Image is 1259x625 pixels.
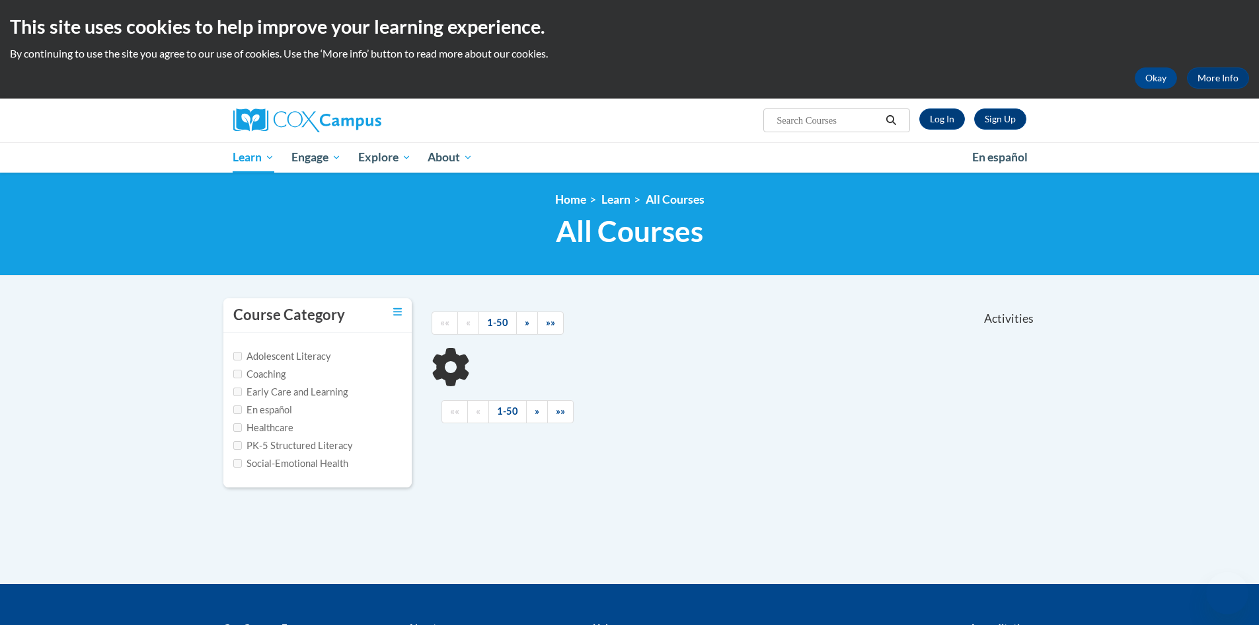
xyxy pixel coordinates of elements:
input: Checkbox for Options [233,459,242,468]
input: Checkbox for Options [233,441,242,450]
label: Social-Emotional Health [233,456,348,471]
a: About [419,142,481,173]
a: Home [555,192,586,206]
span: »» [546,317,555,328]
span: « [476,405,480,417]
a: 1-50 [478,312,517,335]
span: «« [440,317,449,328]
a: Previous [467,400,489,423]
a: End [547,400,574,423]
a: Next [516,312,538,335]
input: Checkbox for Options [233,352,242,360]
a: 1-50 [488,400,527,423]
a: Log In [919,108,965,130]
span: En español [972,150,1028,164]
span: » [525,317,529,328]
a: Register [974,108,1026,130]
p: By continuing to use the site you agree to our use of cookies. Use the ‘More info’ button to read... [10,46,1249,61]
img: Cox Campus [233,108,381,132]
label: Early Care and Learning [233,385,348,399]
button: Search [881,112,901,128]
span: » [535,405,539,417]
label: Coaching [233,367,286,382]
span: Learn [233,149,274,165]
a: Explore [350,142,420,173]
input: Search Courses [775,112,881,128]
button: Okay [1135,67,1177,89]
a: Learn [225,142,284,173]
a: Engage [283,142,350,173]
a: Next [526,400,548,423]
a: Begining [432,312,458,335]
a: Learn [601,192,630,206]
label: En español [233,403,292,417]
a: More Info [1187,67,1249,89]
div: Main menu [213,142,1046,173]
label: PK-5 Structured Literacy [233,438,353,453]
span: Explore [358,149,411,165]
span: «« [450,405,459,417]
iframe: Button to launch messaging window [1206,572,1248,614]
label: Adolescent Literacy [233,349,331,364]
input: Checkbox for Options [233,388,242,396]
a: Begining [441,400,468,423]
input: Checkbox for Options [233,405,242,414]
span: All Courses [556,214,703,249]
label: Healthcare [233,421,293,435]
a: Cox Campus [233,108,484,132]
a: Toggle collapse [393,305,402,319]
h2: This site uses cookies to help improve your learning experience. [10,13,1249,40]
a: Previous [457,312,479,335]
span: »» [556,405,565,417]
span: Engage [291,149,341,165]
h3: Course Category [233,305,345,325]
span: Activities [984,312,1034,326]
span: « [466,317,471,328]
input: Checkbox for Options [233,370,242,378]
a: All Courses [646,192,705,206]
span: About [428,149,473,165]
a: En español [964,144,1036,171]
a: End [537,312,564,335]
input: Checkbox for Options [233,423,242,432]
